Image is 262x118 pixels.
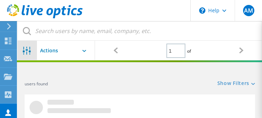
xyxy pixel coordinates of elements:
[217,81,255,87] a: Show Filters
[244,8,253,13] span: AM
[199,7,205,14] svg: \n
[187,48,191,54] span: of
[7,15,83,20] a: Live Optics Dashboard
[25,81,48,87] span: users found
